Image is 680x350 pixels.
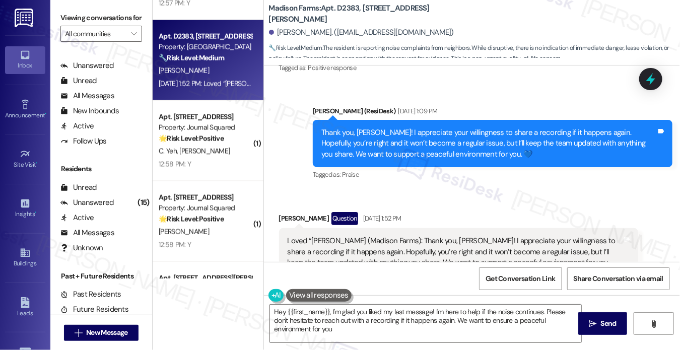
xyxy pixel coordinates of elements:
div: Property: Journal Squared [159,122,252,133]
strong: 🔧 Risk Level: Medium [269,44,322,52]
span: • [45,110,46,117]
div: [PERSON_NAME] [279,212,639,228]
span: [PERSON_NAME] [159,66,209,75]
div: Active [60,121,94,131]
div: Property: [GEOGRAPHIC_DATA] [159,42,252,52]
div: Apt. [STREET_ADDRESS] [159,112,252,122]
div: Residents [50,164,152,174]
a: Inbox [5,46,45,74]
label: Viewing conversations for [60,10,142,26]
div: Unknown [60,243,103,253]
i:  [650,320,658,328]
div: Tagged as: [313,167,672,182]
div: Loved “[PERSON_NAME] (Madison Farms): Thank you, [PERSON_NAME]! I appreciate your willingness to ... [288,236,623,279]
div: Past Residents [60,289,121,300]
i:  [589,320,596,328]
div: Apt. D2383, [STREET_ADDRESS][PERSON_NAME] [159,31,252,42]
div: Apt. [STREET_ADDRESS] [159,192,252,203]
strong: 🌟 Risk Level: Positive [159,134,224,143]
div: Tagged as: [279,60,592,75]
div: Unread [60,76,97,86]
span: Get Conversation Link [486,273,555,284]
img: ResiDesk Logo [15,9,35,27]
span: [PERSON_NAME] [159,227,209,236]
div: Thank you, [PERSON_NAME]! I appreciate your willingness to share a recording if it happens again.... [321,127,656,160]
a: Site Visit • [5,146,45,173]
div: [PERSON_NAME] (ResiDesk) [313,106,672,120]
i:  [75,329,82,337]
span: C. Yeh [159,147,179,156]
div: New Inbounds [60,106,119,116]
button: Get Conversation Link [479,267,562,290]
strong: 🔧 Risk Level: Medium [159,53,224,62]
div: Future Residents [60,304,128,315]
a: Insights • [5,195,45,222]
div: Follow Ups [60,136,107,147]
span: Positive response [308,63,356,72]
div: Property: Journal Squared [159,203,252,214]
b: Madison Farms: Apt. D2383, [STREET_ADDRESS][PERSON_NAME] [269,3,470,25]
div: Unanswered [60,197,114,208]
strong: 🌟 Risk Level: Positive [159,215,224,224]
div: (15) [135,195,152,211]
div: [DATE] 1:09 PM [396,106,438,116]
button: New Message [64,325,139,341]
div: Unread [60,182,97,193]
span: • [35,209,36,216]
span: Share Conversation via email [574,273,663,284]
span: New Message [86,327,127,338]
button: Send [578,312,627,335]
i:  [131,30,137,38]
a: Leads [5,294,45,321]
div: Apt. [STREET_ADDRESS][PERSON_NAME] [159,273,252,284]
div: Unanswered [60,60,114,71]
div: [DATE] 1:52 PM [361,213,401,224]
div: Active [60,213,94,223]
div: [PERSON_NAME]. ([EMAIL_ADDRESS][DOMAIN_NAME]) [269,27,454,38]
input: All communities [65,26,126,42]
span: Praise [342,170,359,179]
span: [PERSON_NAME] [179,147,230,156]
div: Past + Future Residents [50,271,152,282]
div: 12:58 PM: Y [159,160,191,169]
button: Share Conversation via email [567,267,670,290]
div: 12:58 PM: Y [159,240,191,249]
div: All Messages [60,228,114,238]
textarea: Hey {{first_name}}, I'm glad you liked my last message! I'm here to help if the noise continues. ... [270,305,581,342]
a: Buildings [5,244,45,271]
div: Question [331,212,358,225]
span: • [36,160,38,167]
span: Send [601,318,617,329]
div: All Messages [60,91,114,101]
